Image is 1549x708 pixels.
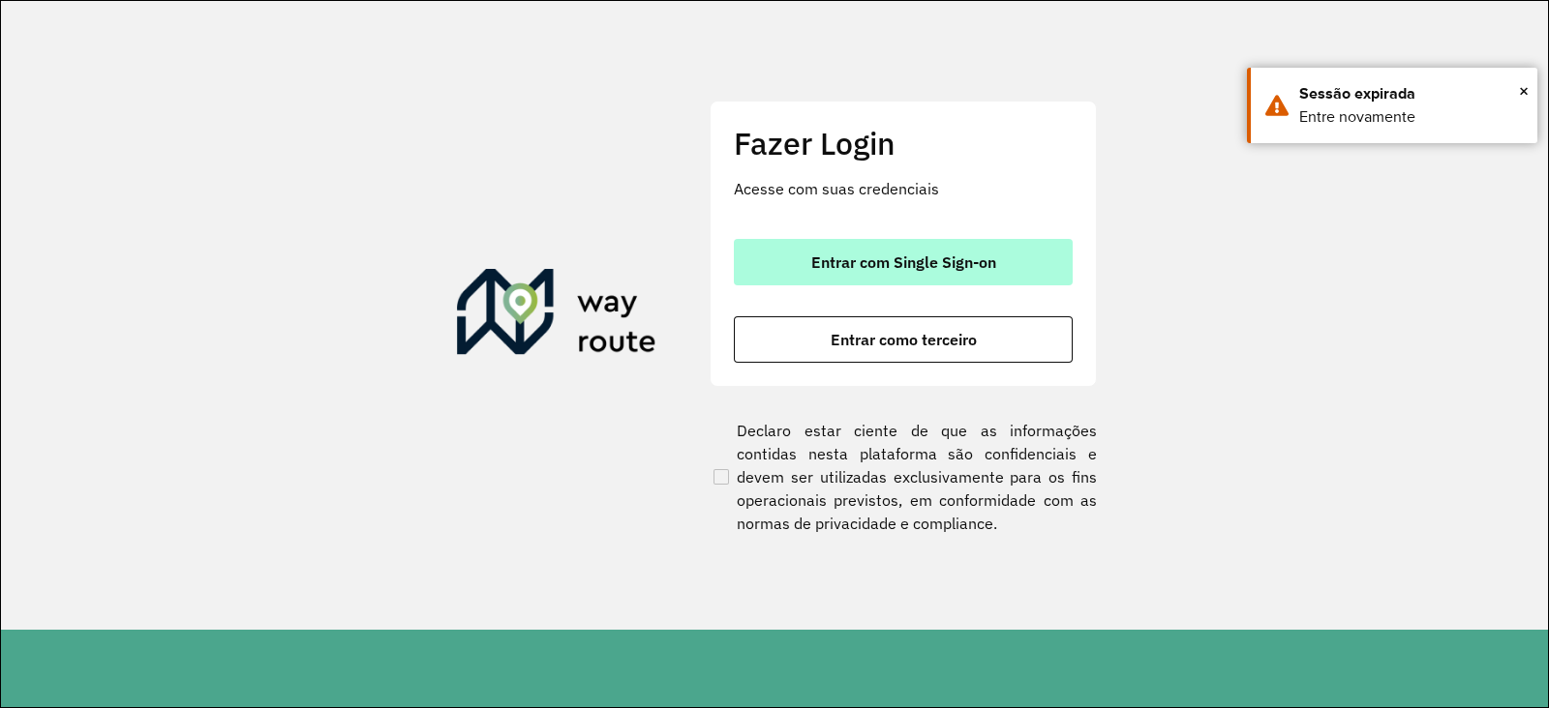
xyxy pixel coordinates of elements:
label: Declaro estar ciente de que as informações contidas nesta plataforma são confidenciais e devem se... [710,419,1097,535]
span: × [1519,76,1529,105]
span: Entrar como terceiro [831,332,977,347]
div: Entre novamente [1299,105,1523,129]
button: button [734,316,1073,363]
button: Close [1519,76,1529,105]
div: Sessão expirada [1299,82,1523,105]
h2: Fazer Login [734,125,1073,162]
button: button [734,239,1073,285]
span: Entrar com Single Sign-on [811,254,996,270]
img: Roteirizador AmbevTech [457,269,656,362]
p: Acesse com suas credenciais [734,177,1073,200]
